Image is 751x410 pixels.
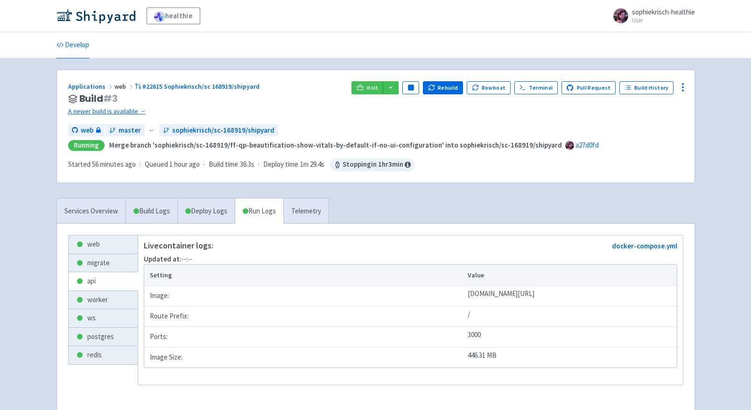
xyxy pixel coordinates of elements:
td: [DOMAIN_NAME][URL] [464,285,676,306]
button: Pause [402,81,419,94]
span: 1m 29.4s [300,159,324,170]
span: 36.3s [240,159,254,170]
a: Pull Request [561,81,616,94]
span: Visit [366,84,379,92]
td: Image: [144,285,465,306]
button: Rowboat [467,81,511,94]
span: Deploy time [263,159,298,170]
span: ← [148,125,155,136]
a: web [68,124,105,137]
a: postgres [69,328,138,346]
td: 446.31 MB [464,347,676,368]
span: Queued [145,160,200,169]
a: A newer build is available → [68,106,344,117]
a: healthie [147,7,200,24]
td: / [464,306,676,326]
a: ws [69,309,138,327]
button: Rebuild [423,81,463,94]
a: Run Logs [235,198,283,224]
span: master [119,125,141,136]
a: sophiekrisch/sc-168919/shipyard [159,124,278,137]
a: Develop [56,32,89,58]
span: # 3 [103,92,118,105]
span: sophiekrisch-healthie [632,7,695,16]
p: Live container logs: [144,241,213,250]
a: Build Logs [126,198,177,224]
span: web [81,125,93,136]
span: Build time [209,159,238,170]
span: Build [79,93,118,104]
td: 3000 [464,326,676,347]
span: --:-- [144,254,192,263]
strong: Updated at: [144,254,182,263]
a: worker [69,291,138,309]
a: Build History [619,81,674,94]
div: Running [68,140,105,151]
time: 1 hour ago [169,160,200,169]
a: Visit [351,81,383,94]
th: Value [464,265,676,285]
img: Shipyard logo [56,8,135,23]
time: 56 minutes ago [92,160,136,169]
a: #22615 Sophiekrisch/sc 168919/shipyard [135,82,261,91]
div: · · · [68,158,414,171]
a: sophiekrisch-healthie User [608,8,695,23]
strong: Merge branch 'sophiekrisch/sc-168919/ff-qp-beautification-show-vitals-by-default-if-no-ui-configu... [109,141,562,149]
span: Stopping in 1 hr 3 min [330,158,414,171]
th: Setting [144,265,465,285]
a: web [69,235,138,254]
a: api [69,272,138,290]
a: a27d0fd [576,141,599,149]
td: Ports: [144,326,465,347]
a: docker-compose.yml [612,241,677,250]
a: Telemetry [283,198,329,224]
a: redis [69,346,138,364]
td: Route Prefix: [144,306,465,326]
span: Started [68,160,136,169]
td: Image Size: [144,347,465,368]
a: Deploy Logs [177,198,235,224]
a: Applications [68,82,114,91]
a: Terminal [514,81,558,94]
span: sophiekrisch/sc-168919/shipyard [172,125,274,136]
a: migrate [69,254,138,272]
a: Services Overview [57,198,126,224]
small: User [632,17,695,23]
span: web [114,82,135,91]
a: master [105,124,145,137]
